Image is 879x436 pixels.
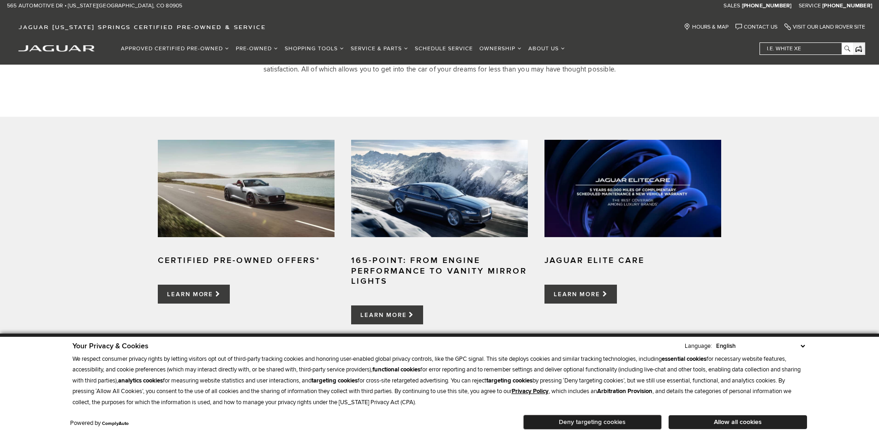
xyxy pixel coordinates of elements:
[486,377,532,384] strong: targeting cookies
[7,2,182,10] a: 565 Automotive Dr • [US_STATE][GEOGRAPHIC_DATA], CO 80905
[118,41,568,57] nav: Main Navigation
[70,420,129,426] div: Powered by
[597,388,652,395] strong: Arbitration Provision
[118,377,163,384] strong: analytics cookies
[476,41,525,57] a: Ownership
[158,256,335,266] h4: Certified Pre-Owned Offers*
[72,354,807,408] p: We respect consumer privacy rights by letting visitors opt out of third-party tracking cookies an...
[14,24,270,30] a: Jaguar [US_STATE] Springs Certified Pre-Owned & Service
[18,44,95,52] a: jaguar
[412,41,476,57] a: Schedule Service
[158,285,230,304] a: Learn More
[544,285,616,304] a: Learn More
[784,24,865,30] a: Visit Our Land Rover Site
[525,41,568,57] a: About Us
[822,2,872,10] a: [PHONE_NUMBER]
[311,377,358,384] strong: targeting cookies
[760,43,852,54] input: i.e. White XE
[742,2,792,10] a: [PHONE_NUMBER]
[281,41,347,57] a: Shopping Tools
[72,341,149,351] span: Your Privacy & Cookies
[684,24,729,30] a: Hours & Map
[523,415,662,430] button: Deny targeting cookies
[685,343,712,349] div: Language:
[233,41,281,57] a: Pre-Owned
[662,355,706,363] strong: essential cookies
[799,2,821,9] span: Service
[544,256,721,266] h4: JAGUAR ELITE CARE
[372,366,420,373] strong: functional cookies
[714,341,807,351] select: Language Select
[724,2,740,9] span: Sales
[669,415,807,429] button: Allow all cookies
[351,256,528,287] h4: 165-POINT: FROM ENGINE PERFORMANCE TO VANITY MIRROR LIGHTS
[351,305,423,324] a: Learn More
[735,24,777,30] a: Contact Us
[118,41,233,57] a: Approved Certified Pre-Owned
[18,24,266,30] span: Jaguar [US_STATE] Springs Certified Pre-Owned & Service
[102,421,129,426] a: ComplyAuto
[512,388,549,395] a: Privacy Policy
[347,41,412,57] a: Service & Parts
[18,45,95,52] img: Jaguar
